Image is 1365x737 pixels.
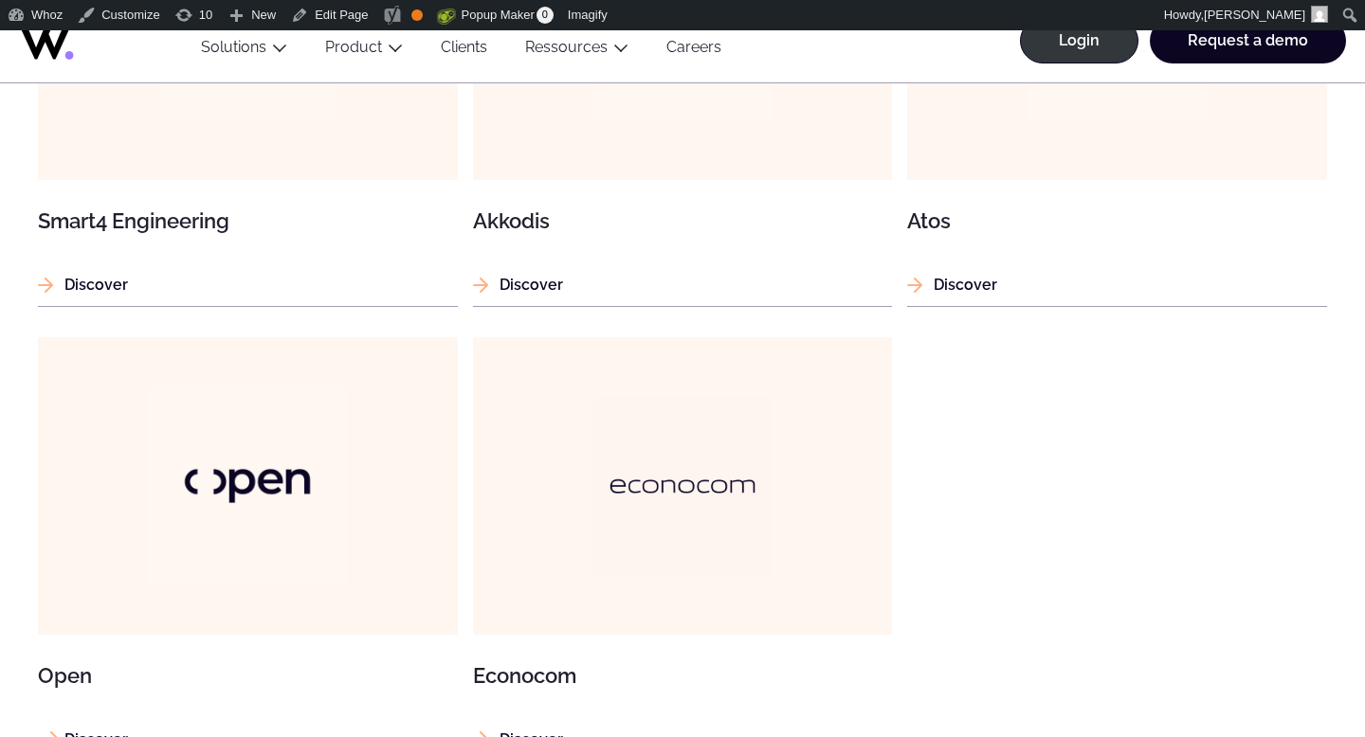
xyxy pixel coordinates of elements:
[1204,8,1305,22] span: [PERSON_NAME]
[537,7,554,24] span: 0
[473,210,893,231] h3: Akkodis
[1020,18,1138,63] a: Login
[182,38,306,63] button: Solutions
[411,9,423,21] div: OK
[907,273,1327,297] p: Discover
[38,210,458,231] h3: Smart4 Engineering
[1240,612,1338,710] iframe: Chatbot
[422,38,506,63] a: Clients
[147,386,348,586] img: Open
[525,38,608,56] a: Ressources
[1150,18,1346,63] a: Request a demo
[38,273,458,297] p: Discover
[38,665,458,686] h3: Open
[473,273,893,297] p: Discover
[647,38,740,63] a: Careers
[907,210,1327,231] h3: Atos
[473,665,893,686] h3: Econocom
[306,38,422,63] button: Product
[593,397,772,575] img: Econocom
[506,38,647,63] button: Ressources
[325,38,382,56] a: Product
